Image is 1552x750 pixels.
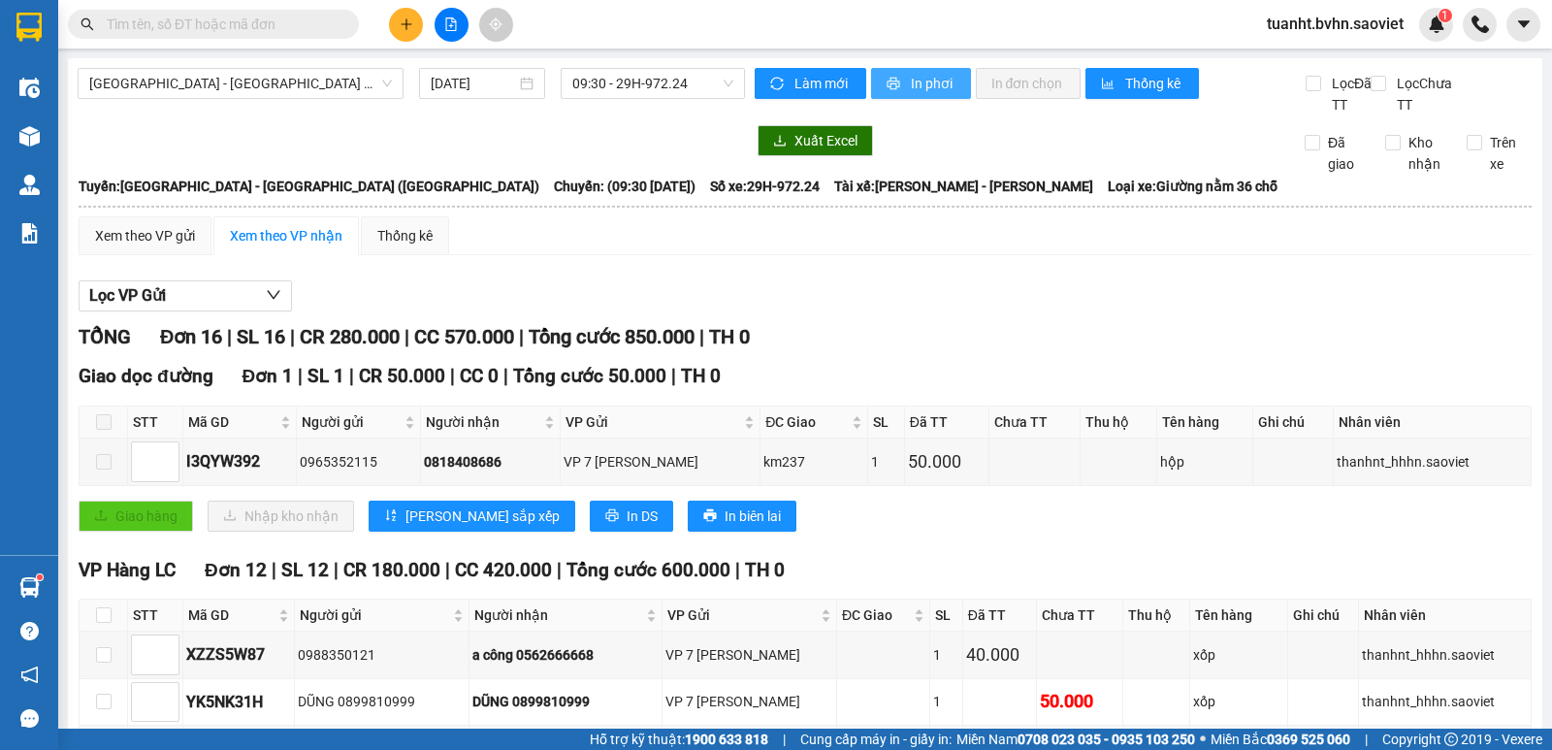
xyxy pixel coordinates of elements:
[745,559,785,581] span: TH 0
[414,325,514,348] span: CC 570.000
[300,325,400,348] span: CR 280.000
[1085,68,1199,99] button: bar-chartThống kê
[1193,691,1284,712] div: xốp
[699,325,704,348] span: |
[1365,729,1368,750] span: |
[426,411,540,433] span: Người nhận
[933,691,958,712] div: 1
[472,691,659,712] div: DŨNG 0899810999
[1211,729,1350,750] span: Miền Bắc
[1401,132,1451,175] span: Kho nhận
[770,77,787,92] span: sync
[572,69,732,98] span: 09:30 - 29H-972.24
[19,577,40,598] img: warehouse-icon
[1362,644,1528,666] div: thanhnt_hhhn.saoviet
[710,176,820,197] span: Số xe: 29H-972.24
[1018,732,1195,747] strong: 0708 023 035 - 0935 103 250
[19,126,40,147] img: warehouse-icon
[1160,451,1249,473] div: hộp
[627,505,658,527] span: In DS
[688,501,796,532] button: printerIn biên lai
[933,644,958,666] div: 1
[1362,691,1528,712] div: thanhnt_hhhn.saoviet
[1190,600,1288,632] th: Tên hàng
[424,451,557,473] div: 0818408686
[554,176,695,197] span: Chuyến: (09:30 [DATE])
[79,179,539,194] b: Tuyến: [GEOGRAPHIC_DATA] - [GEOGRAPHIC_DATA] ([GEOGRAPHIC_DATA])
[377,225,433,246] div: Thống kê
[1040,688,1119,715] div: 50.000
[1157,407,1253,439] th: Tên hàng
[1515,16,1533,33] span: caret-down
[557,559,562,581] span: |
[665,691,833,712] div: VP 7 [PERSON_NAME]
[186,449,293,473] div: I3QYW392
[703,508,717,524] span: printer
[16,13,42,42] img: logo-vxr
[266,287,281,303] span: down
[590,501,673,532] button: printerIn DS
[281,559,329,581] span: SL 12
[298,691,466,712] div: DŨNG 0899810999
[671,365,676,387] span: |
[783,729,786,750] span: |
[1482,132,1533,175] span: Trên xe
[503,365,508,387] span: |
[188,411,276,433] span: Mã GD
[302,411,400,433] span: Người gửi
[842,604,910,626] span: ĐC Giao
[681,365,721,387] span: TH 0
[359,365,445,387] span: CR 50.000
[566,559,730,581] span: Tổng cước 600.000
[183,679,295,726] td: YK5NK31H
[128,407,183,439] th: STT
[205,559,267,581] span: Đơn 12
[800,729,952,750] span: Cung cấp máy in - giấy in:
[183,632,295,678] td: XZZS5W87
[989,407,1080,439] th: Chưa TT
[1125,73,1183,94] span: Thống kê
[237,325,285,348] span: SL 16
[1337,451,1528,473] div: thanhnt_hhhn.saoviet
[186,690,291,714] div: YK5NK31H
[966,641,1034,668] div: 40.000
[758,125,873,156] button: downloadXuất Excel
[1101,77,1117,92] span: bar-chart
[384,508,398,524] span: sort-ascending
[868,407,905,439] th: SL
[128,600,183,632] th: STT
[1320,132,1371,175] span: Đã giao
[79,280,292,311] button: Lọc VP Gửi
[300,451,416,473] div: 0965352115
[887,77,903,92] span: printer
[188,604,275,626] span: Mã GD
[1193,644,1284,666] div: xốp
[19,78,40,98] img: warehouse-icon
[404,325,409,348] span: |
[976,68,1082,99] button: In đơn chọn
[95,225,195,246] div: Xem theo VP gửi
[186,642,291,667] div: XZZS5W87
[460,365,499,387] span: CC 0
[405,505,560,527] span: [PERSON_NAME] sắp xếp
[561,439,760,485] td: VP 7 Phạm Văn Đồng
[472,644,659,666] div: a công 0562666668
[37,574,43,580] sup: 1
[1428,16,1445,33] img: icon-new-feature
[19,175,40,195] img: warehouse-icon
[107,14,336,35] input: Tìm tên, số ĐT hoặc mã đơn
[272,559,276,581] span: |
[908,448,986,475] div: 50.000
[763,451,863,473] div: km237
[685,732,768,747] strong: 1900 633 818
[20,622,39,640] span: question-circle
[479,8,513,42] button: aim
[1359,600,1532,632] th: Nhân viên
[1334,407,1532,439] th: Nhân viên
[444,17,458,31] span: file-add
[1288,600,1359,632] th: Ghi chú
[1108,176,1277,197] span: Loại xe: Giường nằm 36 chỗ
[19,223,40,244] img: solution-icon
[1037,600,1123,632] th: Chưa TT
[773,134,787,149] span: download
